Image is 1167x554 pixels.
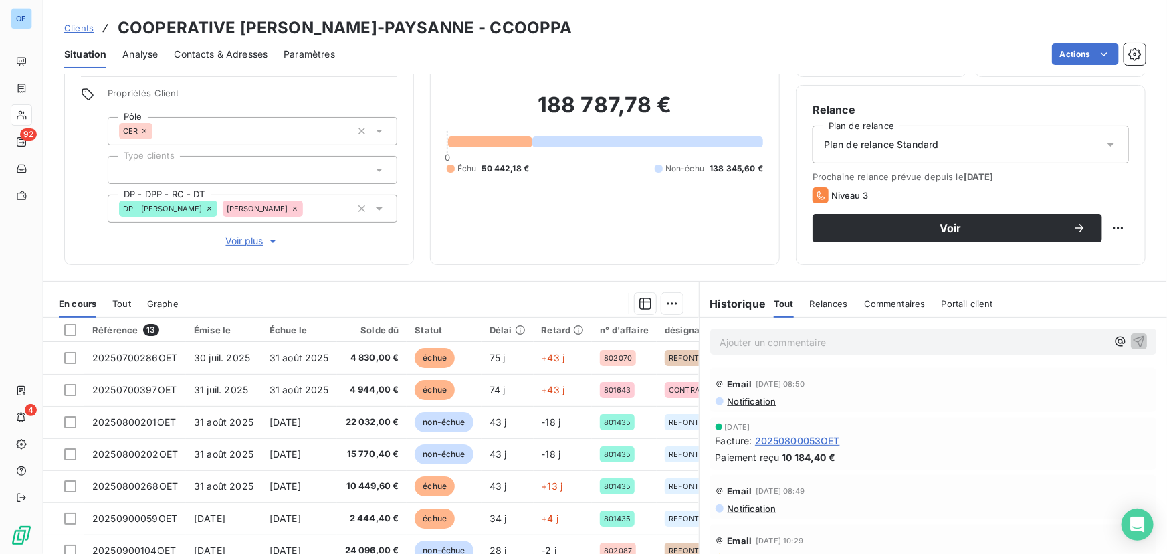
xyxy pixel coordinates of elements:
span: non-échue [415,444,473,464]
div: Retard [542,325,585,335]
div: n° d'affaire [600,325,649,335]
span: Niveau 3 [831,190,868,201]
span: 20250800053OET [755,434,840,448]
span: Relances [810,298,848,309]
span: 75 j [490,352,506,363]
span: Échu [457,163,477,175]
span: Facture : [716,434,752,448]
span: Tout [112,298,131,309]
h3: COOPERATIVE [PERSON_NAME]-PAYSANNE - CCOOPPA [118,16,572,40]
span: -18 j [542,448,561,460]
span: 4 944,00 € [345,383,399,397]
span: Plan de relance Standard [824,138,939,151]
span: 801643 [604,386,631,394]
span: CER [123,127,138,135]
span: Graphe [147,298,179,309]
img: Logo LeanPay [11,525,32,546]
span: [DATE] [194,513,225,524]
span: Voir plus [226,234,280,248]
span: +4 j [542,513,559,524]
span: [PERSON_NAME] [227,205,288,213]
a: Clients [64,21,94,35]
span: +13 j [542,480,563,492]
span: Email [728,535,752,546]
span: 31 août 2025 [194,480,253,492]
span: 20250700397OET [92,384,177,395]
input: Ajouter une valeur [119,164,130,176]
span: 92 [20,128,37,141]
span: [DATE] 08:50 [756,380,805,388]
span: 31 août 2025 [270,352,329,363]
span: 13 [143,324,158,336]
span: 31 août 2025 [194,416,253,428]
div: Référence [92,324,178,336]
span: 138 345,60 € [710,163,763,175]
input: Ajouter une valeur [303,203,314,215]
span: 801435 [604,515,631,523]
span: CONTRAT ASSISTANCE 2025 7J7 / 40H - 103,00 € [669,386,728,394]
div: Open Intercom Messenger [1122,509,1154,541]
span: 10 184,40 € [782,450,836,464]
span: Paramètres [284,48,335,61]
div: Statut [415,325,473,335]
div: Échue le [270,325,329,335]
span: Email [728,486,752,496]
span: Notification [726,396,776,407]
div: Solde dû [345,325,399,335]
span: Situation [64,48,106,61]
span: [DATE] 08:49 [756,487,805,495]
span: [DATE] [270,480,301,492]
span: REFONTE PROCESS RÉCEPTION / FABRICATION [669,450,728,458]
button: Voir plus [108,234,397,248]
span: 31 août 2025 [270,384,329,395]
span: [DATE] [270,416,301,428]
span: [DATE] 10:29 [756,537,803,545]
div: désignation [665,325,732,335]
span: Contacts & Adresses [174,48,268,61]
span: [DATE] [270,448,301,460]
span: [DATE] [725,423,750,431]
h2: 188 787,78 € [447,92,763,132]
span: REFONTE PROCESS RÉCEPTION / FABRICATION [669,515,728,523]
button: Voir [813,214,1102,242]
span: 50 442,18 € [482,163,530,175]
span: 801435 [604,482,631,490]
span: Analyse [122,48,158,61]
span: 801435 [604,418,631,426]
span: REFONTE PROCESS RÉCEPTION / FABRICATION [669,418,728,426]
span: 15 770,40 € [345,448,399,461]
span: Non-échu [665,163,704,175]
span: 4 830,00 € [345,351,399,365]
span: 4 [25,404,37,416]
span: 10 449,60 € [345,480,399,493]
span: 20250800268OET [92,480,178,492]
h6: Relance [813,102,1129,118]
span: 0 [445,152,450,163]
span: Notification [726,503,776,514]
span: Clients [64,23,94,33]
span: 31 juil. 2025 [194,384,248,395]
div: Délai [490,325,526,335]
span: 2 444,40 € [345,512,399,525]
input: Ajouter une valeur [152,125,163,137]
span: 43 j [490,448,507,460]
span: Portail client [942,298,993,309]
span: 43 j [490,416,507,428]
span: échue [415,348,455,368]
span: Email [728,379,752,389]
span: +43 j [542,384,565,395]
span: REFONTE PROCESS RÉCEPTION / FABRICATION [669,482,728,490]
span: Commentaires [864,298,926,309]
span: 20250800202OET [92,448,178,460]
span: 34 j [490,513,507,524]
button: Actions [1052,43,1119,65]
span: Paiement reçu [716,450,780,464]
span: échue [415,380,455,400]
span: échue [415,509,455,529]
div: OE [11,8,32,29]
span: 74 j [490,384,506,395]
h6: Historique [700,296,766,312]
span: Prochaine relance prévue depuis le [813,171,1129,182]
span: 20250900059OET [92,513,177,524]
span: DP - [PERSON_NAME] [123,205,203,213]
